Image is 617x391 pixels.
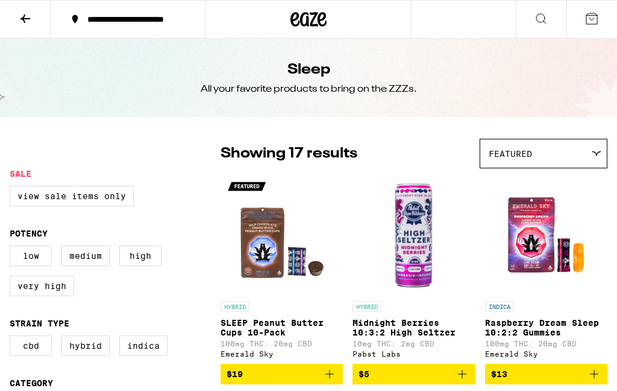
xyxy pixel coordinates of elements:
[352,350,475,358] div: Pabst Labs
[61,335,110,356] label: Hybrid
[10,335,52,356] label: CBD
[486,174,606,295] img: Emerald Sky - Raspberry Dream Sleep 10:2:2 Gummies
[61,246,110,266] label: Medium
[221,340,343,348] p: 100mg THC: 20mg CBD
[352,301,381,312] p: HYBRID
[485,174,607,364] a: Open page for Raspberry Dream Sleep 10:2:2 Gummies from Emerald Sky
[227,369,243,379] span: $19
[485,301,514,312] p: INDICA
[352,174,475,364] a: Open page for Midnight Berries 10:3:2 High Seltzer from Pabst Labs
[10,319,69,328] legend: Strain Type
[119,335,168,356] label: Indica
[221,301,249,312] p: HYBRID
[352,340,475,348] p: 10mg THC: 2mg CBD
[10,276,74,296] label: Very High
[489,149,532,159] span: Featured
[359,369,369,379] span: $5
[353,174,474,295] img: Pabst Labs - Midnight Berries 10:3:2 High Seltzer
[221,350,343,358] div: Emerald Sky
[352,364,475,384] button: Add to bag
[485,318,607,337] p: Raspberry Dream Sleep 10:2:2 Gummies
[485,340,607,348] p: 100mg THC: 20mg CBD
[491,369,507,379] span: $13
[10,186,134,206] label: View Sale Items Only
[221,144,357,164] p: Showing 17 results
[10,246,52,266] label: Low
[10,229,48,238] legend: Potency
[485,364,607,384] button: Add to bag
[287,60,330,80] h1: Sleep
[221,174,343,364] a: Open page for SLEEP Peanut Butter Cups 10-Pack from Emerald Sky
[485,350,607,358] div: Emerald Sky
[352,318,475,337] p: Midnight Berries 10:3:2 High Seltzer
[222,174,342,295] img: Emerald Sky - SLEEP Peanut Butter Cups 10-Pack
[201,83,417,96] div: All your favorite products to bring on the ZZZs.
[10,378,53,388] legend: Category
[10,169,31,179] legend: Sale
[221,364,343,384] button: Add to bag
[119,246,161,266] label: High
[221,318,343,337] p: SLEEP Peanut Butter Cups 10-Pack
